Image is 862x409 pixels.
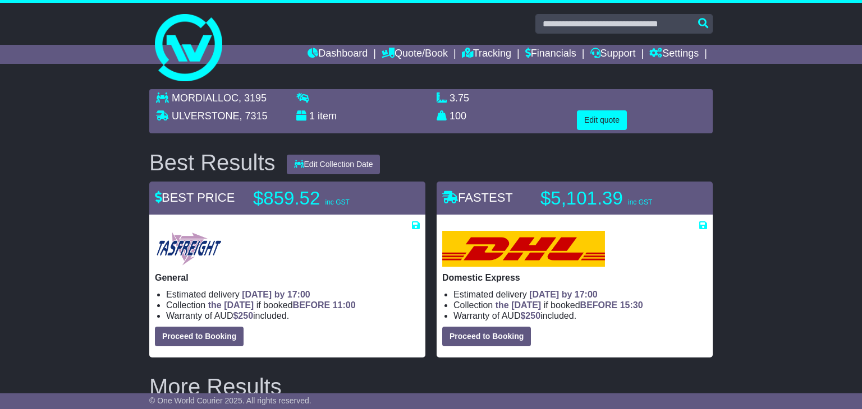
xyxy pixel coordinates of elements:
[442,272,707,283] p: Domestic Express
[540,187,681,210] p: $5,101.39
[172,110,239,122] span: ULVERSTONE
[442,231,605,267] img: DHL: Domestic Express
[208,300,356,310] span: if booked
[172,92,239,104] span: MORDIALLOC
[166,289,420,300] li: Estimated delivery
[442,190,513,204] span: FASTEST
[525,311,540,320] span: 250
[496,300,643,310] span: if booked
[155,327,244,346] button: Proceed to Booking
[242,290,310,299] span: [DATE] by 17:00
[453,310,707,321] li: Warranty of AUD included.
[238,311,253,320] span: 250
[149,396,311,405] span: © One World Courier 2025. All rights reserved.
[166,300,420,310] li: Collection
[239,92,267,104] span: , 3195
[208,300,254,310] span: the [DATE]
[525,45,576,64] a: Financials
[520,311,540,320] span: $
[239,110,267,122] span: , 7315
[144,150,281,175] div: Best Results
[577,110,627,130] button: Edit quote
[325,198,349,206] span: inc GST
[529,290,598,299] span: [DATE] by 17:00
[620,300,643,310] span: 15:30
[442,327,531,346] button: Proceed to Booking
[293,300,331,310] span: BEFORE
[453,289,707,300] li: Estimated delivery
[450,92,469,104] span: 3.75
[382,45,448,64] a: Quote/Book
[453,300,707,310] li: Collection
[166,310,420,321] li: Warranty of AUD included.
[287,155,380,174] button: Edit Collection Date
[462,45,511,64] a: Tracking
[628,198,652,206] span: inc GST
[155,190,235,204] span: BEST PRICE
[155,231,223,267] img: Tasfreight: General
[318,110,337,122] span: item
[253,187,393,210] p: $859.52
[450,110,466,122] span: 100
[308,45,368,64] a: Dashboard
[333,300,356,310] span: 11:00
[649,45,699,64] a: Settings
[309,110,315,122] span: 1
[590,45,636,64] a: Support
[580,300,618,310] span: BEFORE
[155,272,420,283] p: General
[233,311,253,320] span: $
[496,300,541,310] span: the [DATE]
[149,374,713,399] h2: More Results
